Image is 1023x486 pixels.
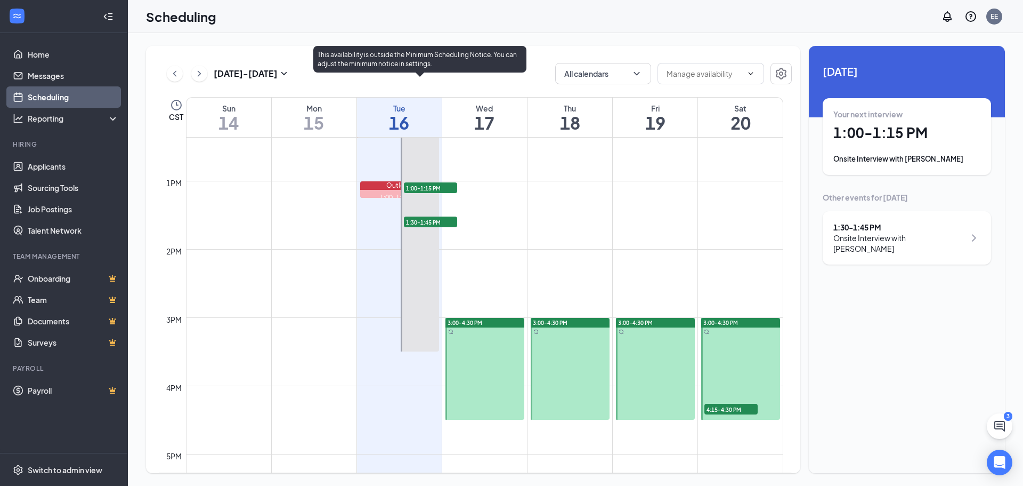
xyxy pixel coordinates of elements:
[990,12,998,21] div: EE
[833,233,965,254] div: Onsite Interview with [PERSON_NAME]
[28,332,119,353] a: SurveysCrown
[527,114,612,132] h1: 18
[533,319,567,326] span: 3:00-4:30 PM
[667,68,742,79] input: Manage availability
[746,69,755,78] svg: ChevronDown
[987,413,1012,439] button: ChatActive
[613,98,697,137] a: September 19, 2025
[823,63,991,79] span: [DATE]
[987,450,1012,475] div: Open Intercom Messenger
[13,140,117,149] div: Hiring
[618,319,653,326] span: 3:00-4:30 PM
[613,114,697,132] h1: 19
[964,10,977,23] svg: QuestionInfo
[167,66,183,82] button: ChevronLeft
[191,66,207,82] button: ChevronRight
[448,319,482,326] span: 3:00-4:30 PM
[170,99,183,111] svg: Clock
[194,67,205,80] svg: ChevronRight
[360,193,439,202] div: 1:00-1:15 PM
[164,382,184,394] div: 4pm
[357,114,442,132] h1: 16
[28,380,119,401] a: PayrollCrown
[28,113,119,124] div: Reporting
[360,181,439,190] div: Outlook
[28,220,119,241] a: Talent Network
[28,156,119,177] a: Applicants
[272,114,356,132] h1: 15
[698,103,783,114] div: Sat
[272,103,356,114] div: Mon
[631,68,642,79] svg: ChevronDown
[404,182,457,193] span: 1:00-1:15 PM
[833,222,965,233] div: 1:30 - 1:45 PM
[704,329,709,334] svg: Sync
[698,98,783,137] a: September 20, 2025
[28,86,119,108] a: Scheduling
[278,67,290,80] svg: SmallChevronDown
[28,465,102,475] div: Switch to admin view
[703,319,738,326] span: 3:00-4:30 PM
[164,450,184,462] div: 5pm
[13,465,23,475] svg: Settings
[1004,412,1012,421] div: 3
[313,46,526,73] div: This availability is outside the Minimum Scheduling Notice. You can adjust the minimum notice in ...
[968,232,980,244] svg: ChevronRight
[613,103,697,114] div: Fri
[527,103,612,114] div: Thu
[28,65,119,86] a: Messages
[823,192,991,203] div: Other events for [DATE]
[214,68,278,79] h3: [DATE] - [DATE]
[357,103,442,114] div: Tue
[146,7,216,26] h1: Scheduling
[704,404,758,415] span: 4:15-4:30 PM
[404,217,457,227] span: 1:30-1:45 PM
[448,329,453,334] svg: Sync
[272,98,356,137] a: September 15, 2025
[12,11,22,21] svg: WorkstreamLogo
[164,314,184,325] div: 3pm
[770,63,792,84] button: Settings
[28,289,119,310] a: TeamCrown
[186,98,271,137] a: September 14, 2025
[941,10,954,23] svg: Notifications
[527,98,612,137] a: September 18, 2025
[775,67,787,80] svg: Settings
[169,67,180,80] svg: ChevronLeft
[833,124,980,142] h1: 1:00 - 1:15 PM
[533,329,539,334] svg: Sync
[28,198,119,220] a: Job Postings
[833,154,980,164] div: Onsite Interview with [PERSON_NAME]
[28,44,119,65] a: Home
[13,364,117,373] div: Payroll
[164,245,184,257] div: 2pm
[993,420,1006,433] svg: ChatActive
[698,114,783,132] h1: 20
[186,114,271,132] h1: 14
[13,252,117,261] div: Team Management
[442,103,527,114] div: Wed
[103,11,113,22] svg: Collapse
[28,177,119,198] a: Sourcing Tools
[357,98,442,137] a: September 16, 2025
[442,114,527,132] h1: 17
[833,109,980,119] div: Your next interview
[28,310,119,332] a: DocumentsCrown
[169,111,183,122] span: CST
[28,268,119,289] a: OnboardingCrown
[164,177,184,189] div: 1pm
[619,329,624,334] svg: Sync
[442,98,527,137] a: September 17, 2025
[555,63,651,84] button: All calendarsChevronDown
[186,103,271,114] div: Sun
[13,113,23,124] svg: Analysis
